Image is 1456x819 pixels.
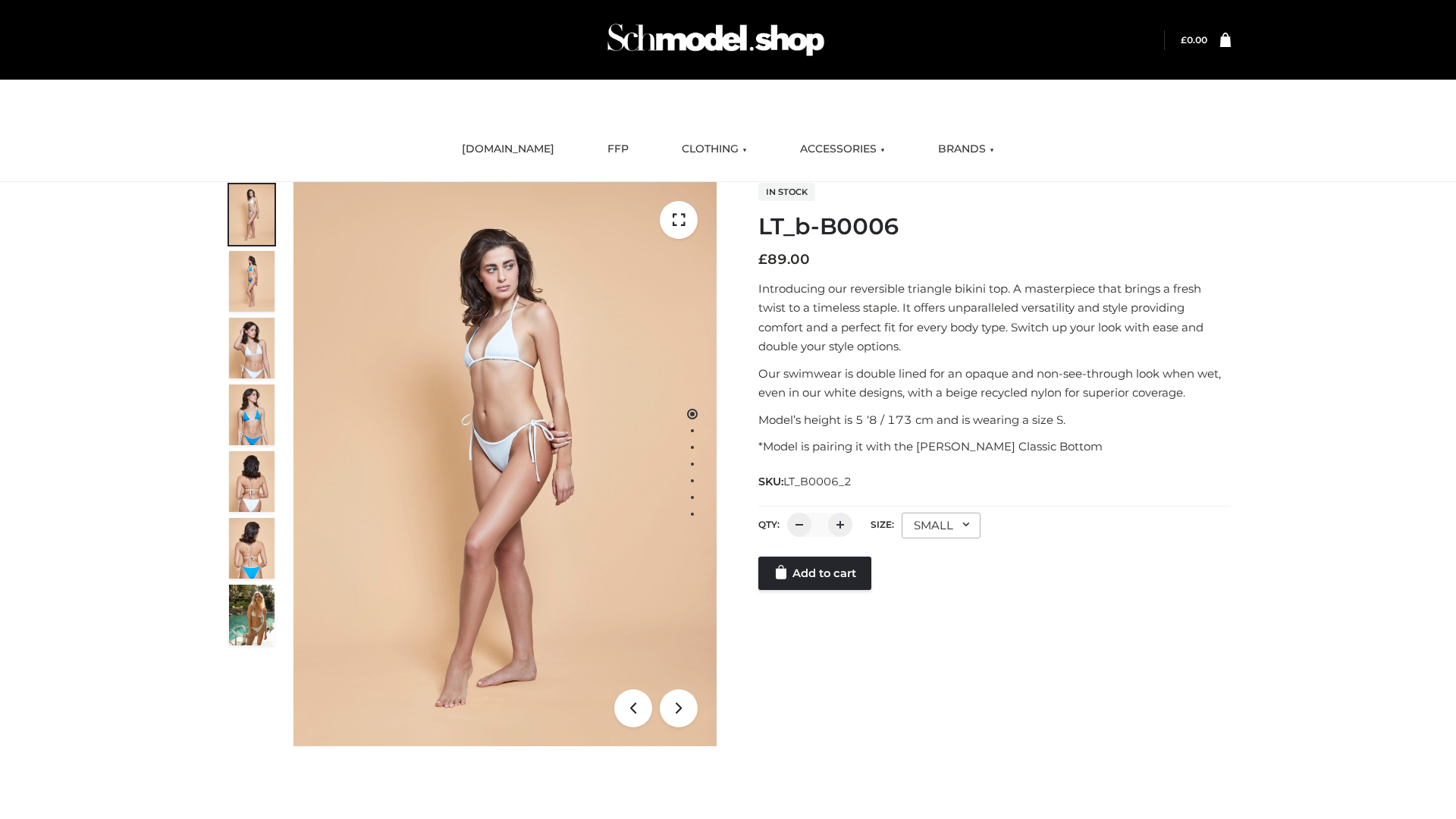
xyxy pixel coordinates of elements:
[1181,34,1207,45] bdi: 0.00
[758,437,1231,457] p: *Model is pairing it with the [PERSON_NAME] Classic Bottom
[229,518,275,579] img: ArielClassicBikiniTop_CloudNine_AzureSky_OW114ECO_8-scaled.jpg
[229,318,275,378] img: ArielClassicBikiniTop_CloudNine_AzureSky_OW114ECO_3-scaled.jpg
[927,133,1006,166] a: BRANDS
[758,279,1231,356] p: Introducing our reversible triangle bikini top. A masterpiece that brings a fresh twist to a time...
[229,585,275,645] img: Arieltop_CloudNine_AzureSky2.jpg
[670,133,758,166] a: CLOTHING
[1181,34,1187,45] span: £
[229,184,275,245] img: ArielClassicBikiniTop_CloudNine_AzureSky_OW114ECO_1-scaled.jpg
[902,513,981,538] div: SMALL
[789,133,896,166] a: ACCESSORIES
[758,213,1231,240] h1: LT_b-B0006
[450,133,566,166] a: [DOMAIN_NAME]
[758,364,1231,403] p: Our swimwear is double lined for an opaque and non-see-through look when wet, even in our white d...
[758,251,767,268] span: £
[602,10,830,70] img: Schmodel Admin 964
[758,557,871,590] a: Add to cart
[871,519,894,530] label: Size:
[229,384,275,445] img: ArielClassicBikiniTop_CloudNine_AzureSky_OW114ECO_4-scaled.jpg
[229,251,275,312] img: ArielClassicBikiniTop_CloudNine_AzureSky_OW114ECO_2-scaled.jpg
[758,472,853,491] span: SKU:
[229,451,275,512] img: ArielClassicBikiniTop_CloudNine_AzureSky_OW114ECO_7-scaled.jpg
[758,519,780,530] label: QTY:
[758,183,815,201] span: In stock
[1181,34,1207,45] a: £0.00
[758,251,810,268] bdi: 89.00
[758,410,1231,430] p: Model’s height is 5 ‘8 / 173 cm and is wearing a size S.
[596,133,640,166] a: FFP
[293,182,717,746] img: LT_b-B0006
[783,475,852,488] span: LT_B0006_2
